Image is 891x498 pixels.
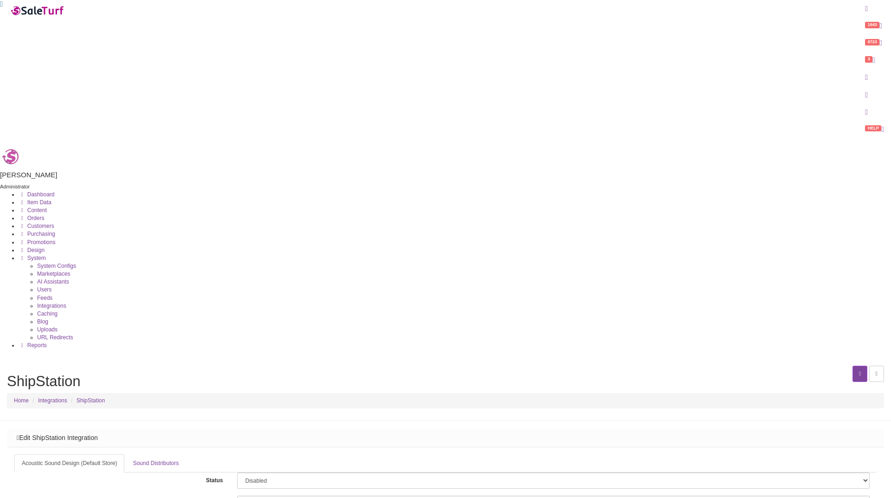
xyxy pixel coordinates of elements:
[14,454,124,472] a: Acoustic Sound Design (Default Store)
[27,239,56,246] span: Promotions
[865,125,881,131] span: HELP
[38,397,67,404] a: Integrations
[10,4,65,17] img: SaleTurf
[27,191,55,198] span: Dashboard
[27,231,55,237] span: Purchasing
[77,397,105,404] a: ShipStation
[27,207,47,213] span: Content
[37,263,76,269] a: System Configs
[14,472,230,485] label: Status
[37,326,58,333] a: Uploads
[27,255,46,261] span: System
[865,56,872,62] span: 3
[27,199,52,206] span: Item Data
[19,191,54,198] a: Dashboard
[37,295,52,301] a: Feeds
[37,334,73,341] a: URL Redirects
[37,286,52,293] a: Users
[14,397,29,404] a: Home
[37,310,58,317] a: Caching
[17,434,874,441] h3: Edit ShipStation Integration
[125,454,186,472] a: Sound Distributors
[27,247,45,253] span: Design
[37,318,48,325] a: Blog
[27,342,47,349] span: Reports
[865,22,879,28] span: 1943
[37,303,66,309] a: Integrations
[37,271,70,277] a: Marketplaces
[865,39,879,45] span: 8723
[27,223,54,229] span: Customers
[27,215,45,221] span: Orders
[858,121,891,138] a: HELP
[7,374,884,389] h1: ShipStation
[37,278,69,285] a: AI Assistants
